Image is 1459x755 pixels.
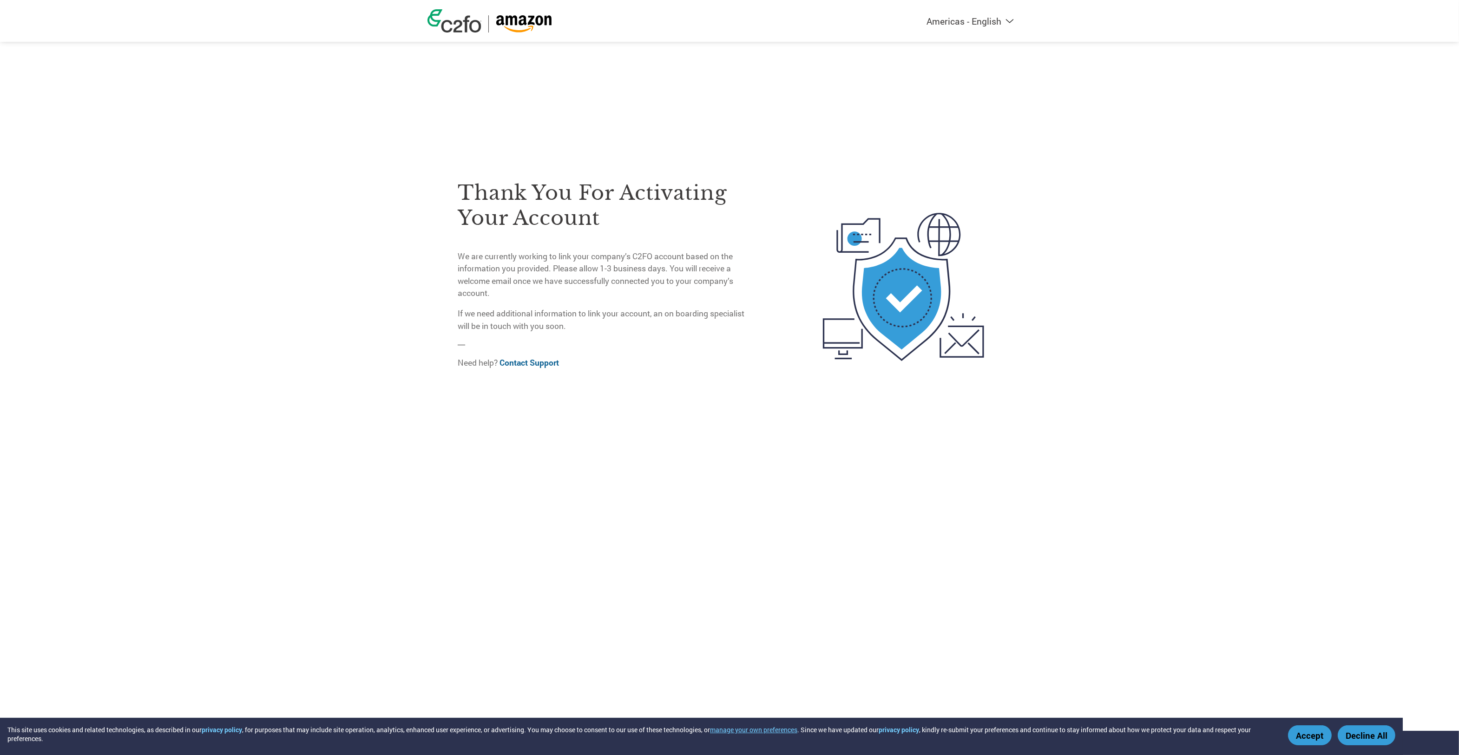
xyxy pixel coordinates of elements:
[202,725,242,734] a: privacy policy
[806,160,1001,414] img: activated
[458,180,751,230] h3: Thank you for activating your account
[458,250,751,300] p: We are currently working to link your company’s C2FO account based on the information you provide...
[496,15,552,33] img: Amazon
[458,308,751,332] p: If we need additional information to link your account, an on boarding specialist will be in touc...
[458,357,751,369] p: Need help?
[427,9,481,33] img: c2fo logo
[7,725,1275,743] div: This site uses cookies and related technologies, as described in our , for purposes that may incl...
[1338,725,1395,745] button: Decline All
[1288,725,1332,745] button: Accept
[710,725,797,734] button: manage your own preferences
[879,725,919,734] a: privacy policy
[499,357,559,368] a: Contact Support
[458,160,751,377] div: —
